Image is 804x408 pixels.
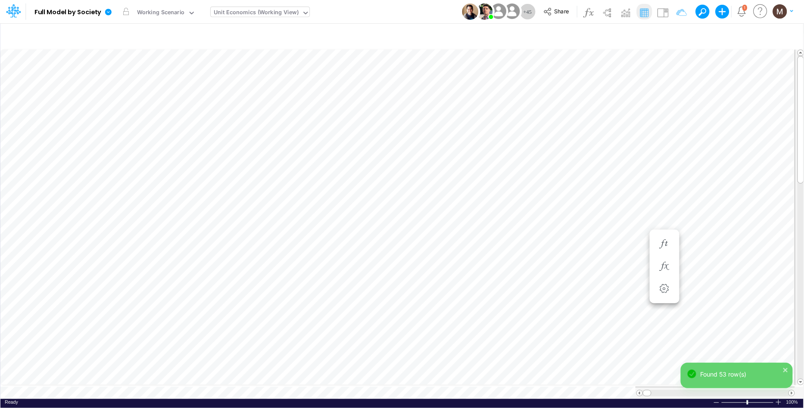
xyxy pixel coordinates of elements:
span: Ready [5,399,18,405]
a: Notifications [737,6,747,16]
span: + 45 [524,9,532,15]
div: Zoom [747,400,748,405]
img: User Image Icon [462,3,478,20]
img: User Image Icon [477,3,493,20]
div: Zoom In [775,399,782,405]
div: Zoom [721,399,775,405]
input: Type a title here [8,27,616,45]
img: User Image Icon [502,2,522,21]
span: 100% [786,399,799,405]
div: 1 unread items [744,6,746,9]
button: Share [539,5,575,19]
button: close [783,365,789,374]
div: Working Scenario [137,8,185,18]
div: Zoom level [786,399,799,405]
img: User Image Icon [489,2,508,21]
b: Full Model by Society [34,9,101,16]
div: Unit Economics (Working View) [214,8,299,18]
div: In Ready mode [5,399,18,405]
span: Share [555,8,569,14]
div: Found 53 row(s) [701,370,786,379]
div: Zoom Out [713,399,720,406]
